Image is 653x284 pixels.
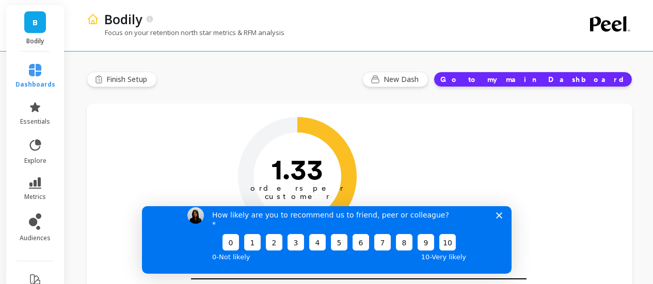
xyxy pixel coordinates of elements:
[106,74,150,85] span: Finish Setup
[24,193,46,201] span: metrics
[250,183,344,193] tspan: orders per
[104,10,142,28] p: Bodily
[87,13,99,25] img: header icon
[15,80,55,89] span: dashboards
[434,72,632,87] button: Go to my main Dashboard
[33,16,38,28] span: B
[384,74,422,85] span: New Dash
[24,157,46,165] span: explore
[265,192,330,201] tspan: customer
[272,152,323,186] text: 1.33
[20,118,50,126] span: essentials
[87,28,284,37] p: Focus on your retention north star metrics & RFM analysis
[362,72,428,87] button: New Dash
[142,206,512,274] iframe: Survey by Kateryna from Peel
[17,37,54,45] p: Bodily
[20,234,51,242] span: audiences
[87,72,157,87] button: Finish Setup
